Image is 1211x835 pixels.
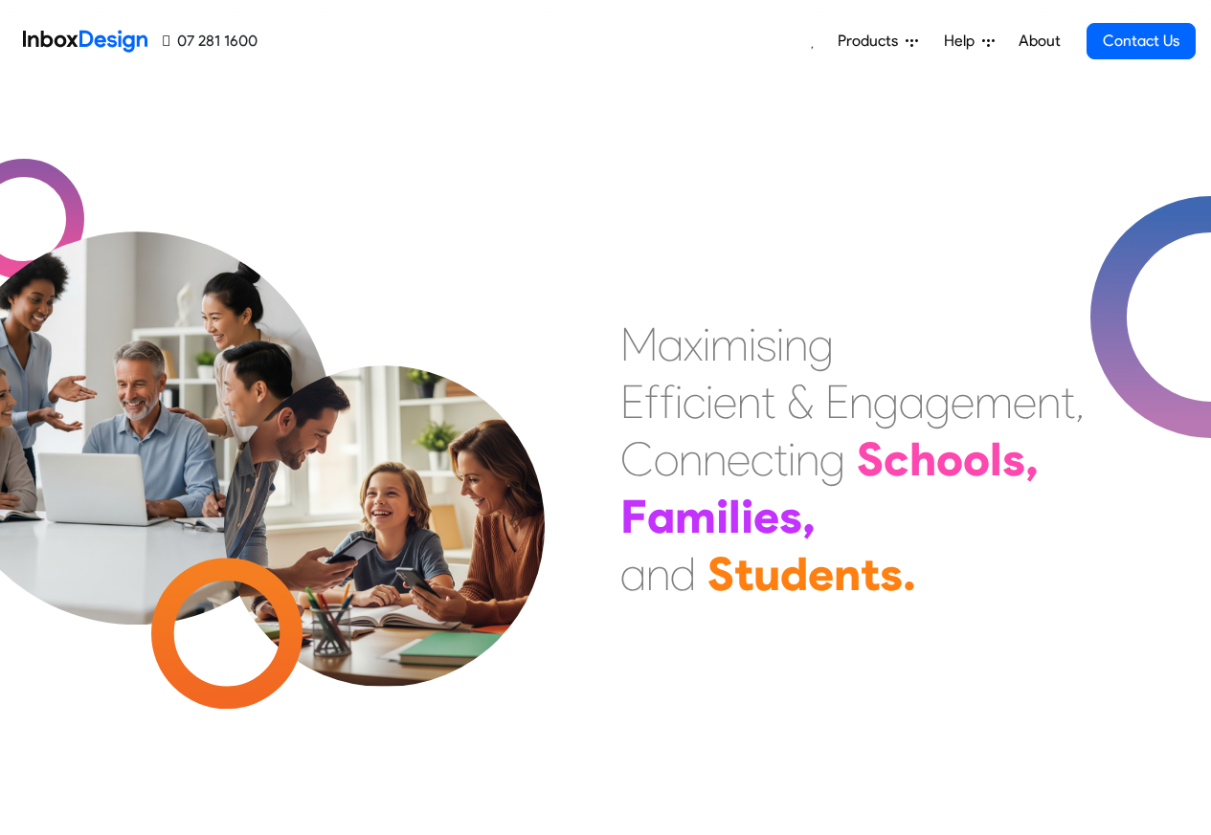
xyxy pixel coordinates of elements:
div: c [884,430,909,488]
a: 07 281 1600 [163,30,258,53]
div: n [646,545,670,603]
div: n [796,430,819,488]
div: m [675,488,716,545]
div: s [756,316,776,373]
span: Help [944,30,982,53]
img: parents_with_child.png [184,286,585,687]
div: E [620,373,644,430]
div: m [710,316,749,373]
div: n [737,373,761,430]
div: , [1025,430,1039,488]
div: e [727,430,751,488]
div: M [620,316,658,373]
div: Maximising Efficient & Engagement, Connecting Schools, Families, and Students. [620,316,1085,603]
div: . [903,545,916,603]
a: Contact Us [1087,23,1196,59]
div: m [975,373,1013,430]
div: s [779,488,802,545]
div: d [780,545,808,603]
div: F [620,488,647,545]
div: n [784,316,808,373]
div: e [713,373,737,430]
a: Products [830,22,926,60]
div: a [620,545,646,603]
div: u [753,545,780,603]
div: x [684,316,703,373]
div: S [707,545,734,603]
div: l [990,430,1002,488]
div: i [788,430,796,488]
div: e [951,373,975,430]
div: n [703,430,727,488]
div: g [925,373,951,430]
div: c [751,430,774,488]
div: n [679,430,703,488]
div: i [703,316,710,373]
div: g [873,373,899,430]
div: d [670,545,696,603]
div: a [658,316,684,373]
div: e [808,545,834,603]
div: i [776,316,784,373]
div: g [808,316,834,373]
div: f [644,373,660,430]
div: t [734,545,753,603]
div: , [802,488,816,545]
div: a [899,373,925,430]
div: e [1013,373,1037,430]
div: o [963,430,990,488]
div: E [825,373,849,430]
div: t [761,373,775,430]
div: e [753,488,779,545]
div: l [729,488,741,545]
div: n [834,545,861,603]
div: , [1075,373,1085,430]
div: s [880,545,903,603]
div: a [647,488,675,545]
div: i [749,316,756,373]
div: t [774,430,788,488]
span: Products [838,30,906,53]
div: g [819,430,845,488]
div: & [787,373,814,430]
a: About [1013,22,1065,60]
div: o [654,430,679,488]
div: c [683,373,706,430]
div: S [857,430,884,488]
div: i [741,488,753,545]
div: i [706,373,713,430]
div: n [1037,373,1061,430]
div: o [936,430,963,488]
div: t [861,545,880,603]
div: t [1061,373,1075,430]
div: C [620,430,654,488]
div: s [1002,430,1025,488]
div: n [849,373,873,430]
div: i [716,488,729,545]
div: f [660,373,675,430]
div: h [909,430,936,488]
div: i [675,373,683,430]
a: Help [936,22,1002,60]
